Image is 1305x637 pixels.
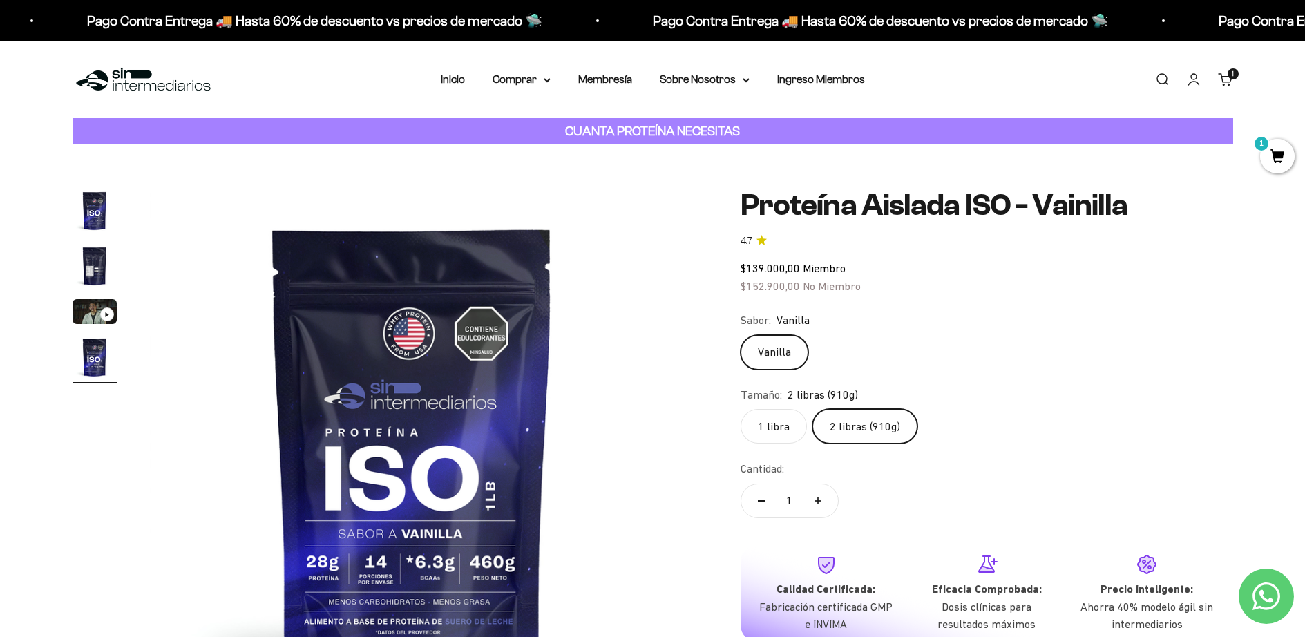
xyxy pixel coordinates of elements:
span: 2 libras (910g) [788,386,858,404]
a: 1 [1260,150,1295,165]
legend: Tamaño: [741,386,782,404]
button: Aumentar cantidad [798,484,838,517]
mark: 1 [1253,135,1270,152]
a: Inicio [441,73,465,85]
span: $152.900,00 [741,280,800,292]
button: Ir al artículo 4 [73,335,117,383]
span: Miembro [803,262,846,274]
legend: Sabor: [741,312,771,330]
button: Ir al artículo 2 [73,244,117,292]
a: Ingreso Miembros [777,73,865,85]
summary: Comprar [493,70,551,88]
p: Pago Contra Entrega 🚚 Hasta 60% de descuento vs precios de mercado 🛸 [561,10,1016,32]
strong: CUANTA PROTEÍNA NECESITAS [565,124,740,138]
span: No Miembro [803,280,861,292]
span: 4.7 [741,234,752,249]
img: Proteína Aislada ISO - Vainilla [73,189,117,233]
span: 1 [1232,70,1234,77]
summary: Sobre Nosotros [660,70,750,88]
strong: Precio Inteligente: [1101,582,1193,596]
p: Fabricación certificada GMP e INVIMA [757,598,895,634]
strong: Eficacia Comprobada: [932,582,1042,596]
h1: Proteína Aislada ISO - Vainilla [741,189,1233,222]
p: Dosis clínicas para resultados máximos [917,598,1056,634]
button: Reducir cantidad [741,484,781,517]
strong: Calidad Certificada: [777,582,875,596]
img: Proteína Aislada ISO - Vainilla [73,335,117,379]
button: Ir al artículo 3 [73,299,117,328]
span: $139.000,00 [741,262,800,274]
img: Proteína Aislada ISO - Vainilla [73,244,117,288]
a: Membresía [578,73,632,85]
button: Ir al artículo 1 [73,189,117,237]
label: Cantidad: [741,460,784,478]
span: Vanilla [777,312,810,330]
a: 4.74.7 de 5.0 estrellas [741,234,1233,249]
p: Ahorra 40% modelo ágil sin intermediarios [1078,598,1216,634]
